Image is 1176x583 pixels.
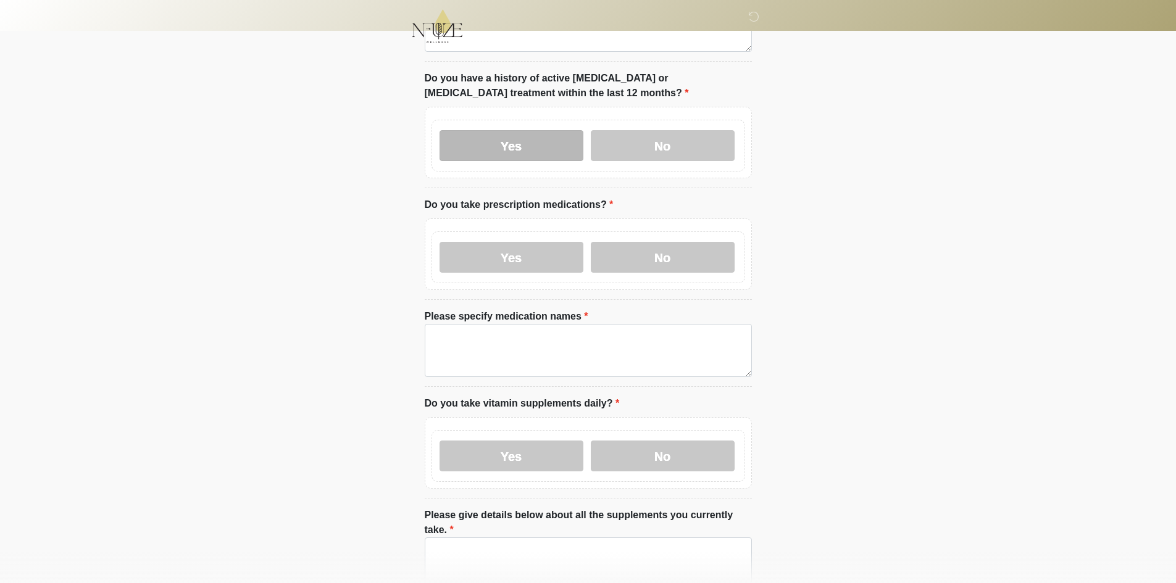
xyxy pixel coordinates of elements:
[591,130,735,161] label: No
[425,396,620,411] label: Do you take vitamin supplements daily?
[440,242,583,273] label: Yes
[591,242,735,273] label: No
[425,197,614,212] label: Do you take prescription medications?
[425,71,752,101] label: Do you have a history of active [MEDICAL_DATA] or [MEDICAL_DATA] treatment within the last 12 mon...
[440,130,583,161] label: Yes
[412,9,463,43] img: NFuze Wellness Logo
[440,440,583,471] label: Yes
[425,309,588,324] label: Please specify medication names
[425,508,752,537] label: Please give details below about all the supplements you currently take.
[591,440,735,471] label: No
